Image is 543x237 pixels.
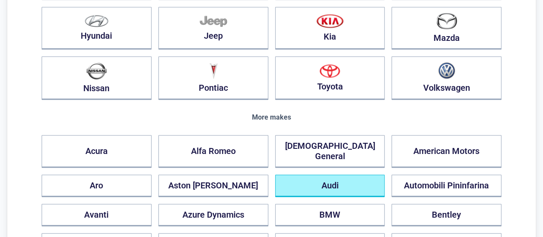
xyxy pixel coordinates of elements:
button: Aston [PERSON_NAME] [158,175,268,197]
button: Azure Dynamics [158,204,268,226]
button: Alfa Romeo [158,135,268,168]
button: [DEMOGRAPHIC_DATA] General [275,135,385,168]
button: Avanti [42,204,152,226]
button: Aro [42,175,152,197]
button: Bentley [391,204,501,226]
button: Jeep [158,7,268,49]
button: Hyundai [42,7,152,49]
button: Pontiac [158,56,268,100]
button: Mazda [391,7,501,49]
button: Nissan [42,56,152,100]
button: Audi [275,175,385,197]
button: BMW [275,204,385,226]
button: Acura [42,135,152,168]
button: Automobili Pininfarina [391,175,501,197]
button: American Motors [391,135,501,168]
button: Toyota [275,56,385,100]
div: More makes [42,114,501,121]
button: Kia [275,7,385,49]
button: Volkswagen [391,56,501,100]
